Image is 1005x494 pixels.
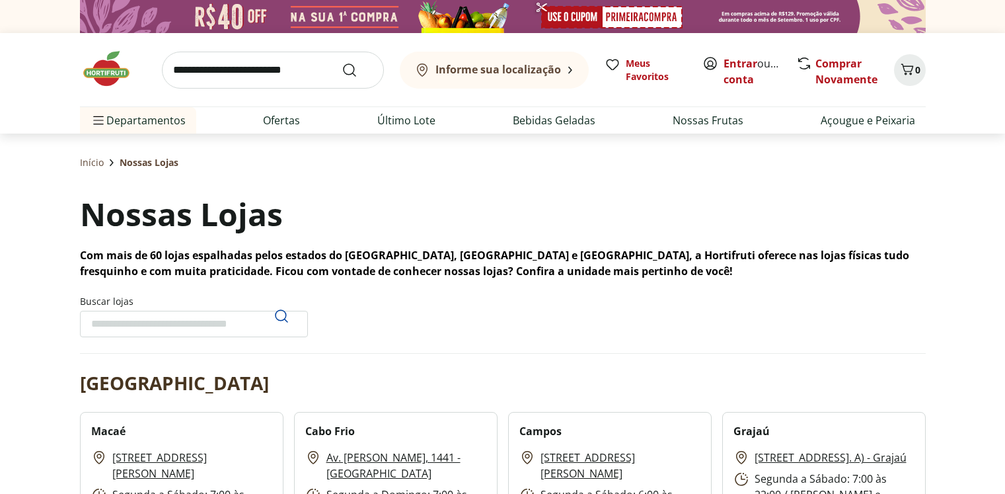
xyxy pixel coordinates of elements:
a: Início [80,156,104,169]
button: Pesquisar [266,300,297,332]
input: Buscar lojasPesquisar [80,311,308,337]
a: Bebidas Geladas [513,112,595,128]
b: Informe sua localização [435,62,561,77]
button: Menu [91,104,106,136]
a: Criar conta [724,56,796,87]
a: Açougue e Peixaria [821,112,915,128]
a: Comprar Novamente [815,56,877,87]
h2: Campos [519,423,562,439]
a: [STREET_ADDRESS][PERSON_NAME] [540,450,700,481]
a: Ofertas [263,112,300,128]
p: Com mais de 60 lojas espalhadas pelos estados do [GEOGRAPHIC_DATA], [GEOGRAPHIC_DATA] e [GEOGRAPH... [80,247,926,279]
button: Submit Search [342,62,373,78]
a: [STREET_ADDRESS]. A) - Grajaú [755,450,907,466]
span: Meus Favoritos [626,57,687,83]
h1: Nossas Lojas [80,192,283,237]
a: Último Lote [377,112,435,128]
a: Entrar [724,56,757,71]
button: Informe sua localização [400,52,589,89]
a: [STREET_ADDRESS][PERSON_NAME] [112,450,272,481]
h2: [GEOGRAPHIC_DATA] [80,370,269,396]
h2: Macaé [91,423,126,439]
input: search [162,52,384,89]
a: Nossas Frutas [673,112,743,128]
span: Nossas Lojas [120,156,178,169]
span: ou [724,56,782,87]
a: Meus Favoritos [605,57,687,83]
label: Buscar lojas [80,295,308,337]
h2: Cabo Frio [305,423,355,439]
h2: Grajaú [733,423,770,439]
button: Carrinho [894,54,926,86]
img: Hortifruti [80,49,146,89]
a: Av. [PERSON_NAME], 1441 - [GEOGRAPHIC_DATA] [326,450,486,481]
span: Departamentos [91,104,186,136]
span: 0 [915,63,920,76]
